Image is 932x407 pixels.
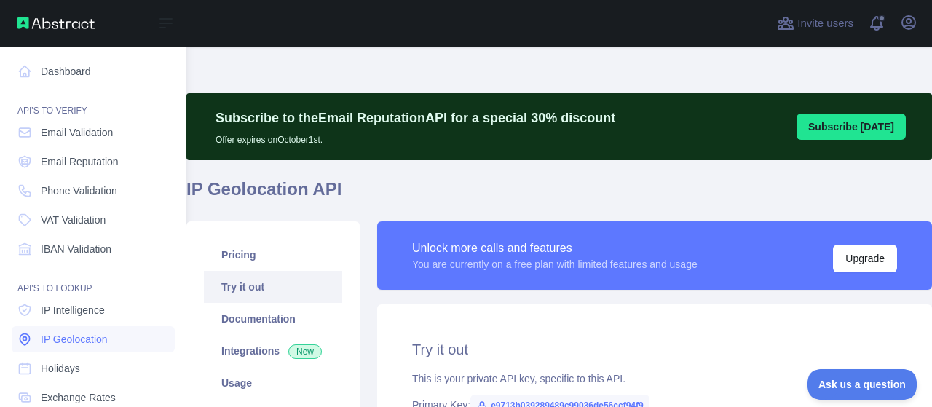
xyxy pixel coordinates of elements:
a: IBAN Validation [12,236,175,262]
span: IP Geolocation [41,332,108,347]
a: Dashboard [12,58,175,84]
div: Unlock more calls and features [412,240,698,257]
a: Holidays [12,355,175,382]
p: Offer expires on October 1st. [216,128,615,146]
a: Integrations New [204,335,342,367]
span: New [288,344,322,359]
button: Invite users [774,12,856,35]
div: API'S TO LOOKUP [12,265,175,294]
h2: Try it out [412,339,897,360]
span: Invite users [797,15,853,32]
span: Email Validation [41,125,113,140]
a: Try it out [204,271,342,303]
a: Documentation [204,303,342,335]
h1: IP Geolocation API [186,178,932,213]
img: Abstract API [17,17,95,29]
button: Subscribe [DATE] [797,114,906,140]
a: Phone Validation [12,178,175,204]
a: Usage [204,367,342,399]
a: IP Intelligence [12,297,175,323]
span: Email Reputation [41,154,119,169]
span: Phone Validation [41,183,117,198]
span: Holidays [41,361,80,376]
p: Subscribe to the Email Reputation API for a special 30 % discount [216,108,615,128]
div: You are currently on a free plan with limited features and usage [412,257,698,272]
div: This is your private API key, specific to this API. [412,371,897,386]
span: VAT Validation [41,213,106,227]
a: VAT Validation [12,207,175,233]
iframe: Toggle Customer Support [807,369,917,400]
span: Exchange Rates [41,390,116,405]
a: Email Reputation [12,149,175,175]
span: IBAN Validation [41,242,111,256]
a: IP Geolocation [12,326,175,352]
div: API'S TO VERIFY [12,87,175,116]
button: Upgrade [833,245,897,272]
a: Email Validation [12,119,175,146]
a: Pricing [204,239,342,271]
span: IP Intelligence [41,303,105,317]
